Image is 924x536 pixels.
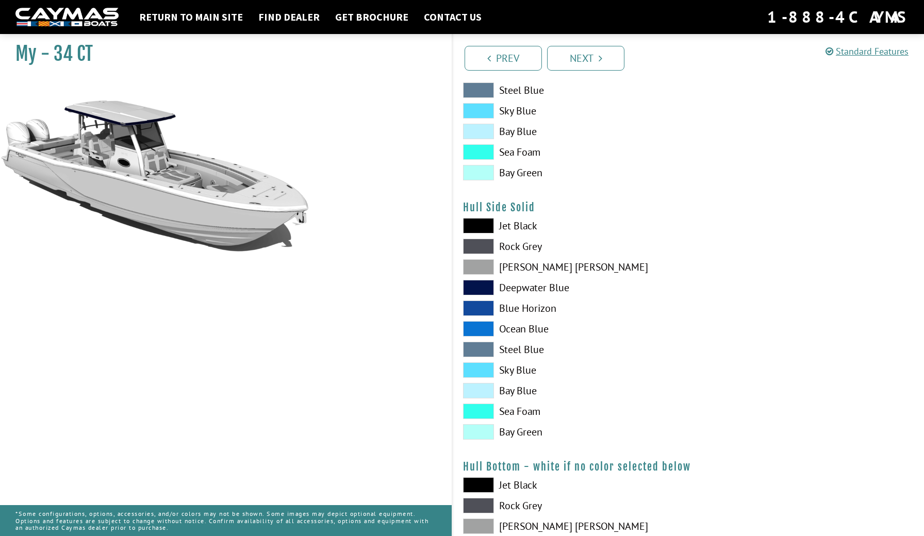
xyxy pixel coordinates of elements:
label: Rock Grey [463,239,678,254]
label: Sea Foam [463,404,678,419]
p: *Some configurations, options, accessories, and/or colors may not be shown. Some images may depic... [15,505,436,536]
label: [PERSON_NAME] [PERSON_NAME] [463,259,678,275]
label: Jet Black [463,477,678,493]
ul: Pagination [462,44,924,71]
a: Return to main site [134,10,248,24]
label: Blue Horizon [463,300,678,316]
label: [PERSON_NAME] [PERSON_NAME] [463,518,678,534]
h1: My - 34 CT [15,42,426,65]
label: Bay Green [463,424,678,440]
label: Ocean Blue [463,321,678,337]
div: 1-888-4CAYMAS [767,6,909,28]
a: Next [547,46,624,71]
a: Prev [465,46,542,71]
label: Bay Blue [463,383,678,398]
label: Steel Blue [463,82,678,98]
a: Contact Us [419,10,487,24]
h4: Hull Bottom - white if no color selected below [463,460,914,473]
label: Rock Grey [463,498,678,513]
label: Bay Blue [463,124,678,139]
label: Steel Blue [463,342,678,357]
label: Sky Blue [463,103,678,119]
label: Sea Foam [463,144,678,160]
a: Get Brochure [330,10,414,24]
label: Bay Green [463,165,678,180]
h4: Hull Side Solid [463,201,914,214]
a: Standard Features [826,45,909,57]
a: Find Dealer [253,10,325,24]
label: Deepwater Blue [463,280,678,295]
label: Sky Blue [463,362,678,378]
label: Jet Black [463,218,678,233]
img: white-logo-c9c8dbefe5ff5ceceb0f0178aa75bf4bb51f6bca0971e226c86eb53dfe498488.png [15,8,119,27]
